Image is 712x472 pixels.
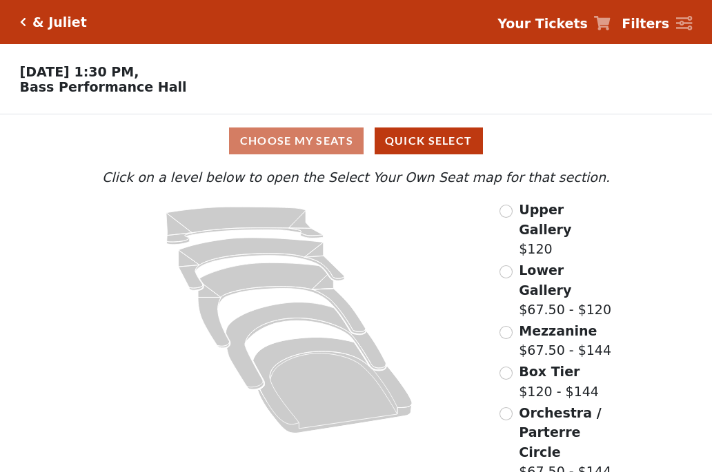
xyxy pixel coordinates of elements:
[99,167,613,187] p: Click on a level below to open the Select Your Own Seat map for that section.
[519,323,597,338] span: Mezzanine
[253,338,413,433] path: Orchestra / Parterre Circle - Seats Available: 29
[519,362,599,401] label: $120 - $144
[519,405,601,460] span: Orchestra / Parterre Circle
[519,321,611,360] label: $67.50 - $144
[519,202,571,237] span: Upper Gallery
[622,16,669,31] strong: Filters
[497,16,588,31] strong: Your Tickets
[20,17,26,27] a: Click here to go back to filters
[166,207,324,245] path: Upper Gallery - Seats Available: 295
[622,14,692,34] a: Filters
[519,263,571,298] span: Lower Gallery
[375,127,483,154] button: Quick Select
[519,364,580,379] span: Box Tier
[179,238,345,290] path: Lower Gallery - Seats Available: 55
[32,14,87,30] h5: & Juliet
[519,200,613,259] label: $120
[519,260,613,320] label: $67.50 - $120
[497,14,611,34] a: Your Tickets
